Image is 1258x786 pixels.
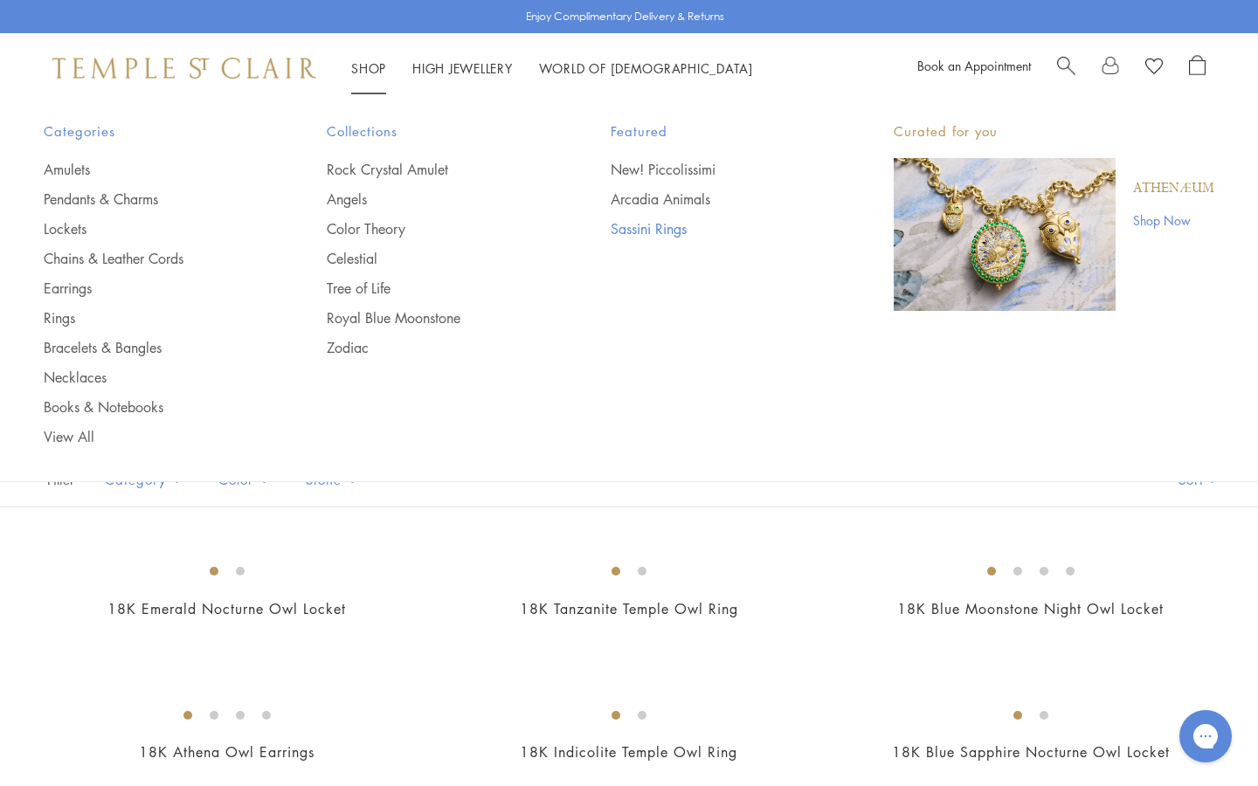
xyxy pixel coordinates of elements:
[611,219,824,238] a: Sassini Rings
[351,59,386,77] a: ShopShop
[44,219,257,238] a: Lockets
[611,160,824,179] a: New! Piccolissimi
[44,190,257,209] a: Pendants & Charms
[327,121,540,142] span: Collections
[892,742,1170,762] a: 18K Blue Sapphire Nocturne Owl Locket
[1057,55,1075,81] a: Search
[1133,210,1214,230] a: Shop Now
[44,249,257,268] a: Chains & Leather Cords
[327,338,540,357] a: Zodiac
[327,308,540,327] a: Royal Blue Moonstone
[894,121,1214,142] p: Curated for you
[44,368,257,387] a: Necklaces
[327,279,540,298] a: Tree of Life
[44,397,257,417] a: Books & Notebooks
[44,121,257,142] span: Categories
[107,599,346,618] a: 18K Emerald Nocturne Owl Locket
[139,742,314,762] a: 18K Athena Owl Earrings
[44,338,257,357] a: Bracelets & Bangles
[44,308,257,327] a: Rings
[44,160,257,179] a: Amulets
[44,279,257,298] a: Earrings
[520,599,738,618] a: 18K Tanzanite Temple Owl Ring
[611,190,824,209] a: Arcadia Animals
[917,57,1031,74] a: Book an Appointment
[1133,179,1214,198] a: Athenæum
[897,599,1164,618] a: 18K Blue Moonstone Night Owl Locket
[412,59,513,77] a: High JewelleryHigh Jewellery
[327,219,540,238] a: Color Theory
[351,58,753,79] nav: Main navigation
[327,190,540,209] a: Angels
[52,58,316,79] img: Temple St. Clair
[1145,55,1163,81] a: View Wishlist
[1189,55,1206,81] a: Open Shopping Bag
[327,249,540,268] a: Celestial
[539,59,753,77] a: World of [DEMOGRAPHIC_DATA]World of [DEMOGRAPHIC_DATA]
[327,160,540,179] a: Rock Crystal Amulet
[611,121,824,142] span: Featured
[44,427,257,446] a: View All
[520,742,737,762] a: 18K Indicolite Temple Owl Ring
[526,8,724,25] p: Enjoy Complimentary Delivery & Returns
[1171,704,1241,769] iframe: Gorgias live chat messenger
